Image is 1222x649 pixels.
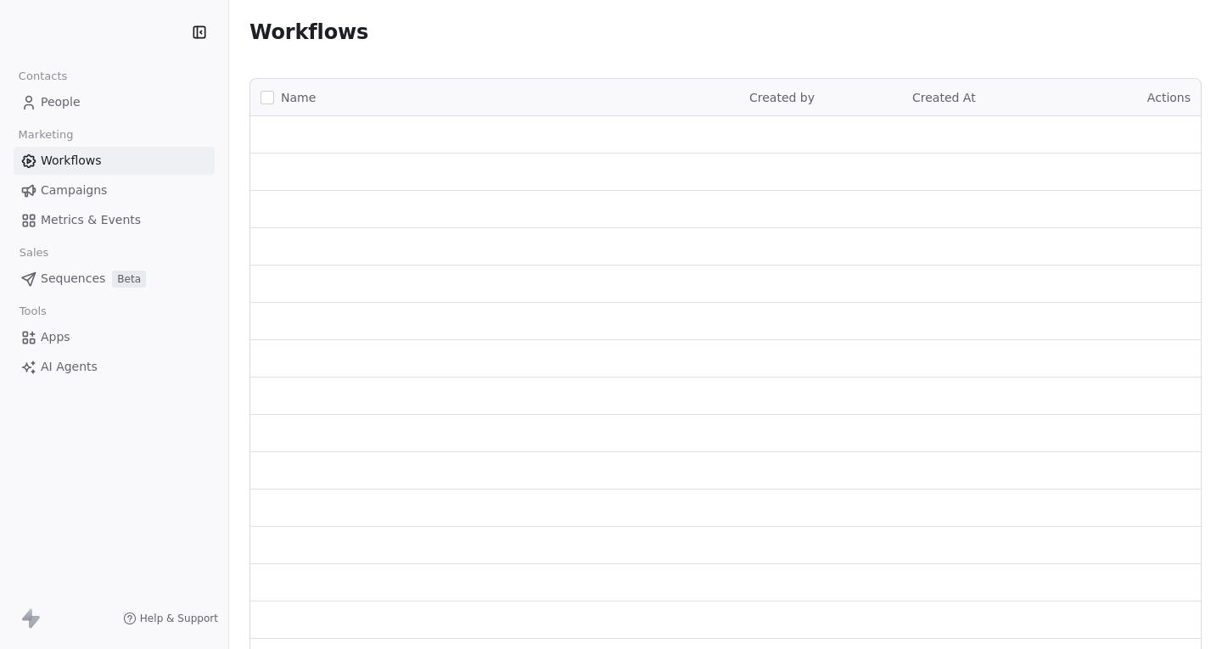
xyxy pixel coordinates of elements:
a: AI Agents [14,353,215,381]
span: Workflows [41,152,102,170]
a: Apps [14,323,215,351]
span: Name [281,89,316,107]
a: SequencesBeta [14,265,215,293]
span: Created by [749,91,815,104]
a: Metrics & Events [14,206,215,234]
span: Tools [12,299,53,324]
span: Marketing [11,122,81,148]
span: Sales [12,240,56,266]
span: Metrics & Events [41,211,141,229]
span: Actions [1147,91,1191,104]
span: Campaigns [41,182,107,199]
a: Help & Support [123,612,218,625]
span: Workflows [249,20,368,44]
span: Contacts [11,64,75,89]
span: Sequences [41,270,105,288]
span: AI Agents [41,358,98,376]
span: People [41,93,81,111]
span: Help & Support [140,612,218,625]
span: Created At [912,91,976,104]
span: Beta [112,271,146,288]
a: Workflows [14,147,215,175]
a: People [14,88,215,116]
span: Apps [41,328,70,346]
a: Campaigns [14,176,215,204]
